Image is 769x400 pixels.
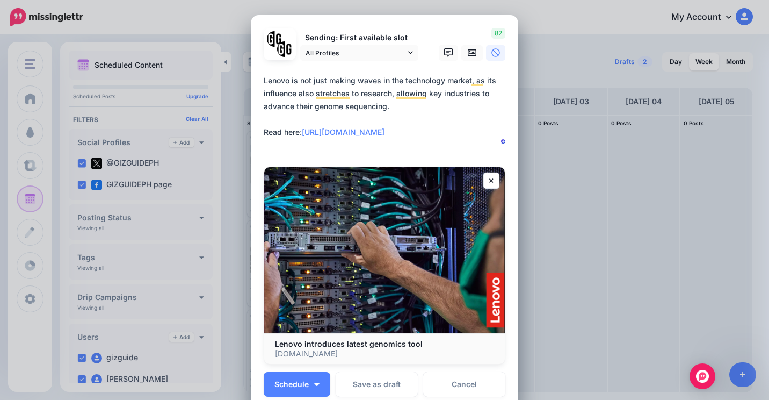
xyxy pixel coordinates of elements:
img: JT5sWCfR-79925.png [277,41,293,57]
p: [DOMAIN_NAME] [275,349,494,359]
img: 353459792_649996473822713_4483302954317148903_n-bsa138318.png [267,31,282,47]
img: arrow-down-white.png [314,383,320,386]
span: All Profiles [306,47,405,59]
span: 82 [491,28,505,39]
img: Lenovo introduces latest genomics tool [264,167,505,333]
a: All Profiles [300,45,418,61]
p: Sending: First available slot [300,32,418,44]
span: Schedule [274,381,309,388]
div: Open Intercom Messenger [690,363,715,389]
div: Lenovo is not just making waves in the technology market, as its influence also stretches to rese... [264,74,511,139]
b: Lenovo introduces latest genomics tool [275,339,423,348]
a: Cancel [423,372,505,397]
textarea: To enrich screen reader interactions, please activate Accessibility in Grammarly extension settings [264,74,511,152]
button: Schedule [264,372,330,397]
button: Save as draft [336,372,418,397]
